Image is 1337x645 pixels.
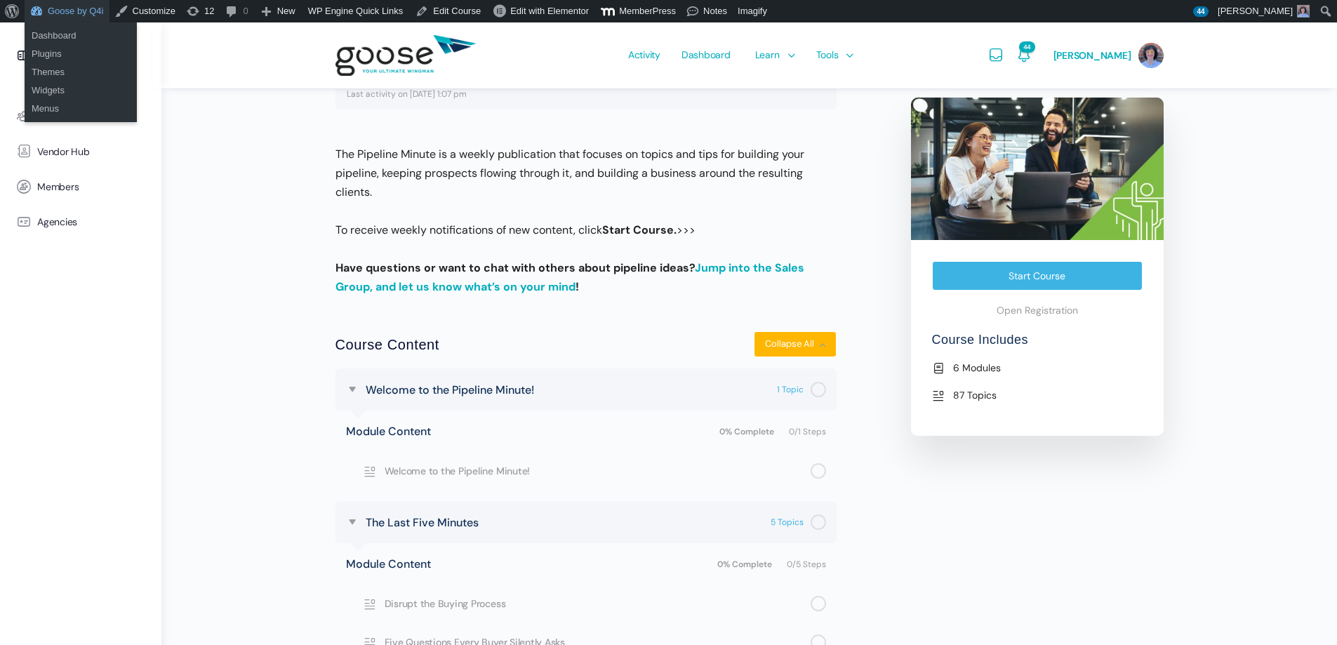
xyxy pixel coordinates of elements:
[335,452,837,490] a: Not completed Welcome to the Pipeline Minute!
[335,145,837,201] p: The Pipeline Minute is a weekly publication that focuses on topics and tips for building your pip...
[816,22,839,88] span: Tools
[25,81,137,100] a: Widgets
[359,380,826,399] a: Not started Welcome to the Pipeline Minute! 1 Topic
[25,59,137,122] ul: Goose by Q4i
[346,422,431,441] span: Module Content
[7,99,154,134] a: Groups
[765,338,820,350] span: Collapse All
[674,22,738,88] a: Dashboard
[932,261,1143,291] a: Start Course
[932,359,1143,376] li: 6 Modules
[987,22,1004,88] a: Messages
[335,220,837,239] p: To receive weekly notifications of new content, click >>>
[789,427,826,436] span: 0/1 Steps
[25,22,137,67] ul: Goose by Q4i
[25,27,137,45] a: Dashboard
[681,22,731,88] span: Dashboard
[1053,22,1164,88] a: [PERSON_NAME]
[335,260,804,294] strong: Have questions or want to chat with others about pipeline ideas? !
[385,463,811,479] span: Welcome to the Pipeline Minute!
[787,560,826,568] span: 0/5 Steps
[602,222,677,237] strong: Start Course.
[7,134,154,169] a: Vendor Hub
[7,169,154,204] a: Members
[811,463,826,479] div: Not completed
[811,382,826,397] div: Not started
[347,85,467,104] div: Last activity on [DATE] 1:07 pm
[717,560,780,568] span: 0% Complete
[811,514,826,530] div: Not started
[932,331,1143,359] h4: Course Includes
[1193,6,1208,17] span: 44
[25,63,137,81] a: Themes
[932,387,1143,404] li: 87 Topics
[359,512,826,532] a: Not started The Last Five Minutes 5 Topics
[755,22,780,88] span: Learn
[1267,578,1337,645] iframe: Chat Widget
[335,334,439,355] h2: Course Content
[809,22,858,88] a: Tools
[510,6,589,16] span: Edit with Elementor
[37,216,77,228] span: Agencies
[366,380,534,399] span: Welcome to the Pipeline Minute!
[37,146,90,158] span: Vendor Hub
[366,513,479,532] span: The Last Five Minutes
[621,22,667,88] a: Activity
[335,585,837,623] a: Not completed Disrupt the Buying Process
[754,331,837,357] button: Collapse All
[628,22,660,88] span: Activity
[7,204,154,239] a: Agencies
[37,181,79,193] span: Members
[346,554,431,573] span: Module Content
[25,45,137,63] a: Plugins
[719,427,782,436] span: 0% Complete
[1016,22,1032,88] a: Notifications
[385,596,811,611] span: Disrupt the Buying Process
[748,22,799,88] a: Learn
[777,384,804,395] span: 1 Topic
[1019,41,1035,53] span: 44
[1053,49,1131,62] span: [PERSON_NAME]
[771,517,804,528] span: 5 Topics
[25,100,137,118] a: Menus
[811,596,826,611] div: Not completed
[997,304,1078,317] span: Open Registration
